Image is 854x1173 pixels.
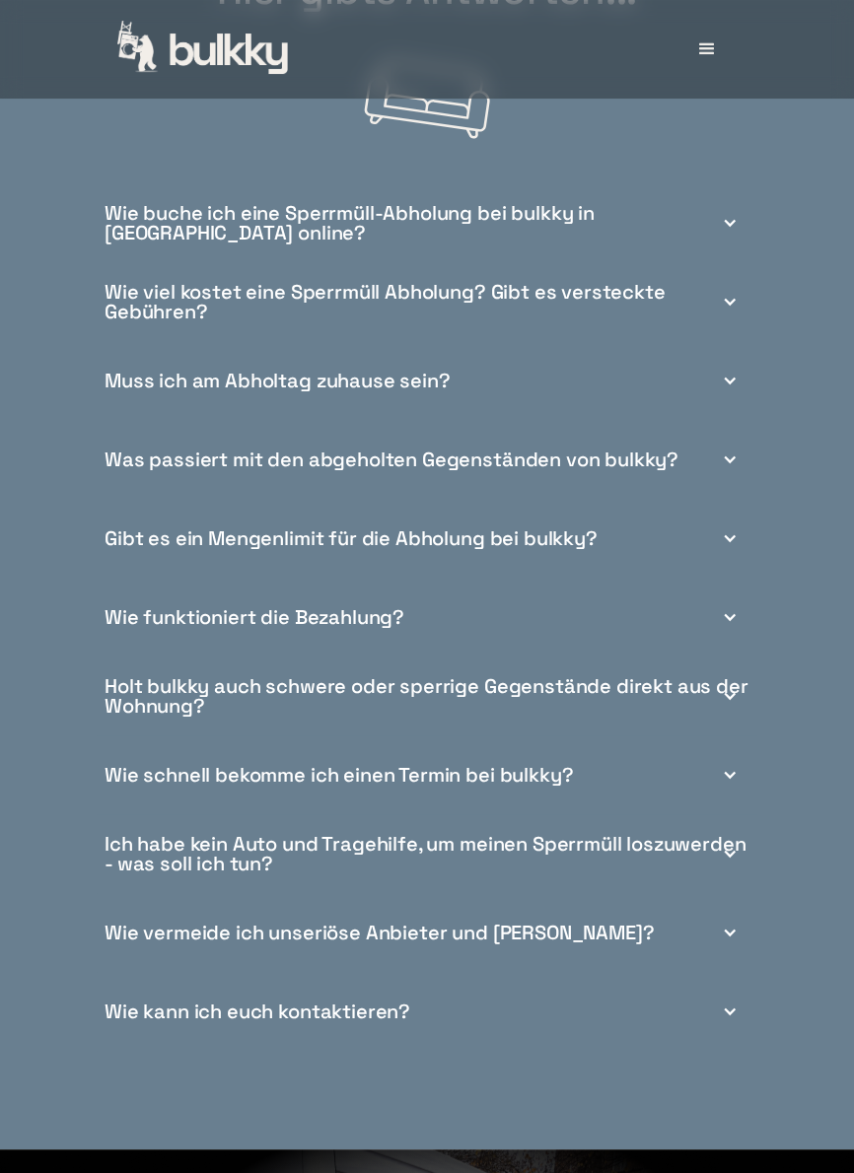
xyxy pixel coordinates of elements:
[105,834,749,875] div: Ich habe kein Auto und Tragehilfe, um meinen Sperrmüll loszuwerden - was soll ich tun?
[105,203,749,244] div: Wie buche ich eine Sperrmüll-Abholung bei bulkky in [GEOGRAPHIC_DATA] online?
[97,972,757,1051] div: Wie kann ich euch kontaktieren?
[105,607,404,628] div: Wie funktioniert die Bezahlung?
[105,371,451,391] div: Muss ich am Abholtag zuhause sein?
[105,765,573,786] div: Wie schnell bekomme ich einen Termin bei bulkky?
[97,578,757,656] div: Wie funktioniert die Bezahlung?
[105,1001,410,1022] div: Wie kann ich euch kontaktieren?
[677,20,737,79] div: menu
[105,676,749,718] div: Holt bulkky auch schwere oder sperrige Gegenstände direkt aus der Wohnung?
[97,735,757,814] div: Wie schnell bekomme ich einen Termin bei bulkky?
[97,183,757,262] div: Wie buche ich eine Sperrmüll-Abholung bei bulkky in [GEOGRAPHIC_DATA] online?
[117,21,291,78] a: home
[97,499,757,578] div: Gibt es ein Mengenlimit für die Abholung bei bulkky?
[97,656,757,735] div: Holt bulkky auch schwere oder sperrige Gegenstände direkt aus der Wohnung?
[97,814,757,893] div: Ich habe kein Auto und Tragehilfe, um meinen Sperrmüll loszuwerden - was soll ich tun?
[97,893,757,972] div: Wie vermeide ich unseriöse Anbieter und [PERSON_NAME]?
[105,282,749,323] div: Wie viel kostet eine Sperrmüll Abholung? Gibt es versteckte Gebühren?
[105,528,598,549] div: Gibt es ein Mengenlimit für die Abholung bei bulkky?
[97,262,757,341] div: Wie viel kostet eine Sperrmüll Abholung? Gibt es versteckte Gebühren?
[97,341,757,420] div: Muss ich am Abholtag zuhause sein?
[105,923,654,943] div: Wie vermeide ich unseriöse Anbieter und [PERSON_NAME]?
[97,420,757,499] div: Was passiert mit den abgeholten Gegenständen von bulkky?
[105,449,678,470] div: Was passiert mit den abgeholten Gegenständen von bulkky?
